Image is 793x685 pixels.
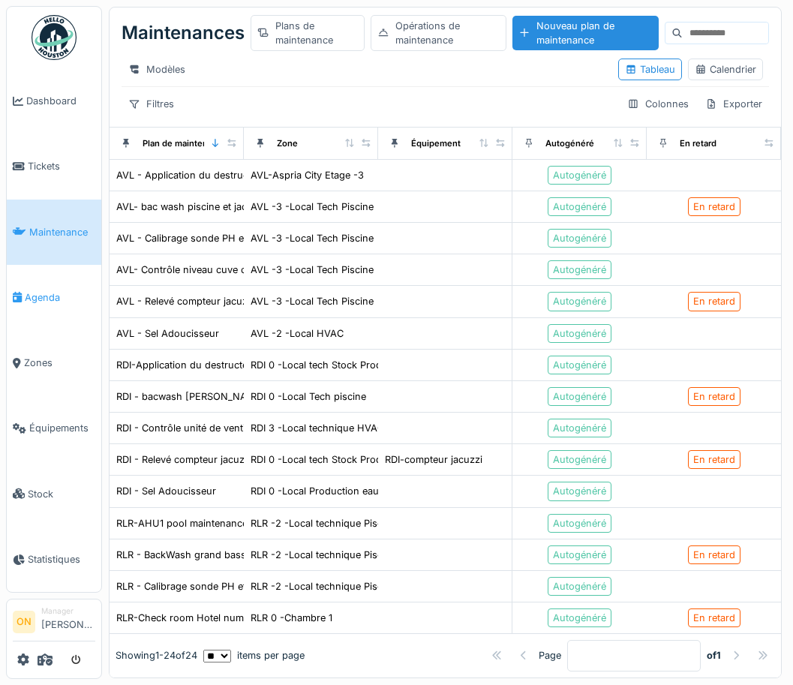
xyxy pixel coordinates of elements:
div: Autogénéré [553,452,606,467]
li: [PERSON_NAME] [41,605,95,638]
span: Zones [24,356,95,370]
div: AVL -3 -Local Tech Piscine [251,231,374,245]
a: Équipements [7,395,101,461]
div: Autogénéré [553,358,606,372]
div: AVL - Calibrage sonde PH et Chlore piscine et jacuzzi [116,231,361,245]
div: RDI - Contrôle unité de ventilation AHU3 POOL [116,421,330,435]
div: Filtres [122,93,181,115]
div: Autogénéré [553,389,606,404]
div: AVL -2 -Local HVAC [251,326,344,341]
div: AVL- bac wash piscine et jacuzzi [116,200,266,214]
div: AVL -3 -Local Tech Piscine [251,200,374,214]
div: RDI 0 -Local tech Stock Produit Piscine [251,452,428,467]
a: Zones [7,330,101,395]
div: RLR 0 -Chambre 1 [251,611,332,625]
div: Modèles [122,59,192,80]
div: En retard [680,137,716,150]
a: Tickets [7,134,101,199]
div: RDI - bacwash [PERSON_NAME] et jacuzzi [116,389,311,404]
a: Dashboard [7,68,101,134]
a: Statistiques [7,527,101,592]
div: Autogénéré [553,168,606,182]
div: Calendrier [695,62,756,77]
div: Autogénéré [553,326,606,341]
span: Dashboard [26,94,95,108]
div: Autogénéré [553,200,606,214]
div: items per page [203,648,305,662]
div: RDI-Application du destructeur de mauvaise odeurs biocan [116,358,386,372]
div: Nouveau plan de maintenance [512,16,658,50]
div: RDI - Sel Adoucisseur [116,484,216,498]
div: AVL-Aspria City Etage -3 [251,168,364,182]
div: En retard [693,294,735,308]
div: Tableau [625,62,675,77]
div: RLR - Calibrage sonde PH et Chlore piscine et jacuzzi [116,579,360,593]
div: Showing 1 - 24 of 24 [116,648,197,662]
div: RDI - Relevé compteur jacuzzi [116,452,252,467]
div: RLR-Check room Hotel number 1 [116,611,266,625]
div: AVL - Application du destructeur de mauvaise odeurs biocan [116,168,395,182]
div: En retard [693,611,735,625]
div: AVL -3 -Local Tech Piscine [251,263,374,277]
span: Stock [28,487,95,501]
div: Autogénéré [553,548,606,562]
span: Statistiques [28,552,95,566]
div: Plan de maintenance [143,137,228,150]
div: Manager [41,605,95,617]
div: RDI 0 -Local Tech piscine [251,389,366,404]
div: Page [539,648,561,662]
div: RDI 3 -Local technique HVAC +3 [251,421,399,435]
a: Agenda [7,265,101,330]
div: En retard [693,452,735,467]
div: En retard [693,548,735,562]
div: Autogénéré [553,484,606,498]
div: Autogénéré [553,231,606,245]
div: Colonnes [620,93,695,115]
a: Stock [7,461,101,527]
a: Maintenance [7,200,101,265]
div: Autogénéré [553,611,606,625]
div: RDI-compteur jacuzzi [385,452,482,467]
div: RLR -2 -Local technique Piscine HVAC [251,579,426,593]
img: Badge_color-CXgf-gQk.svg [32,15,77,60]
strong: of 1 [707,648,721,662]
div: Autogénéré [553,516,606,530]
div: Autogénéré [553,294,606,308]
div: Zone [277,137,298,150]
div: Opérations de maintenance [371,15,506,51]
div: AVL -3 -Local Tech Piscine [251,294,374,308]
div: Maintenances [122,14,245,53]
div: Équipement [411,137,461,150]
div: AVL - Sel Adoucisseur [116,326,219,341]
div: RLR -2 -Local technique Piscine HVAC [251,548,426,562]
div: RLR-AHU1 pool maintenance [116,516,248,530]
div: AVL - Relevé compteur jacuzzi [116,294,255,308]
a: ON Manager[PERSON_NAME] [13,605,95,641]
span: Équipements [29,421,95,435]
div: AVL- Contrôle niveau cuve chlore et acide [116,263,308,277]
div: RLR - BackWash grand bassin et petit bassin [116,548,321,562]
div: En retard [693,389,735,404]
span: Maintenance [29,225,95,239]
div: Autogénéré [545,137,594,150]
div: Autogénéré [553,421,606,435]
div: RLR -2 -Local technique Piscine HVAC [251,516,426,530]
div: Plans de maintenance [251,15,365,51]
li: ON [13,611,35,633]
div: RDI 0 -Local tech Stock Produit Piscine [251,358,428,372]
div: Autogénéré [553,263,606,277]
div: En retard [693,200,735,214]
div: Autogénéré [553,579,606,593]
span: Agenda [25,290,95,305]
span: Tickets [28,159,95,173]
div: RDI 0 -Local Production eau chaude [251,484,416,498]
div: Exporter [698,93,769,115]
